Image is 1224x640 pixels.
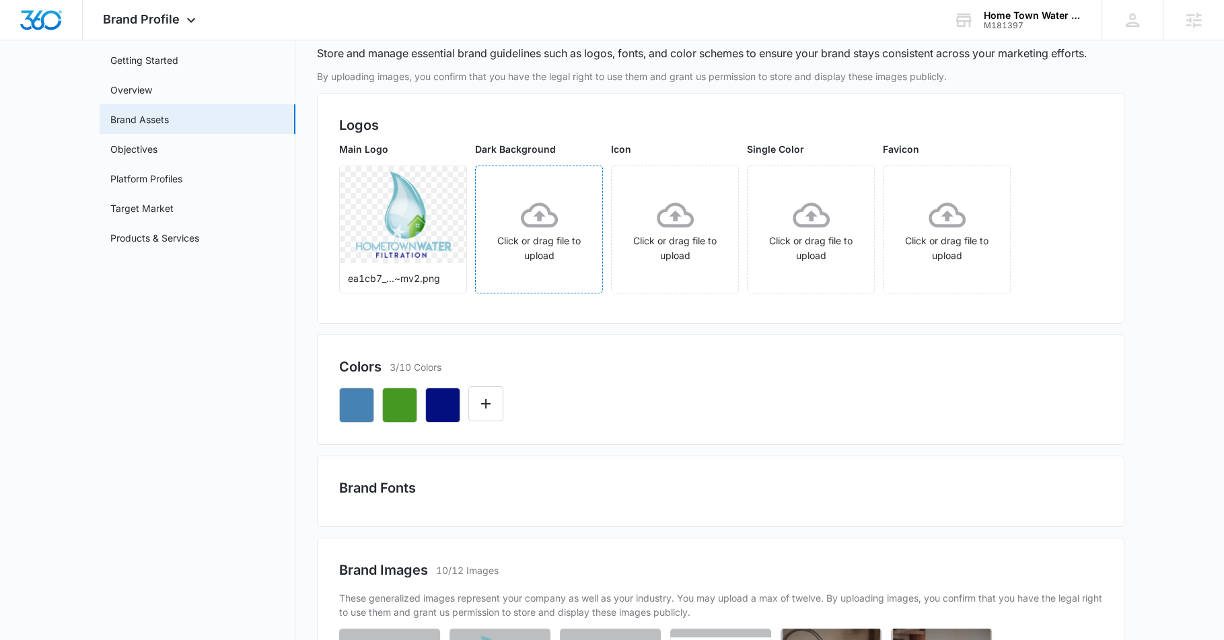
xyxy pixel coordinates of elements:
[612,166,738,293] span: Click or drag file to upload
[110,231,199,245] a: Products & Services
[884,166,1010,293] span: Click or drag file to upload
[317,69,1124,83] p: By uploading images, you confirm that you have the legal right to use them and grant us permissio...
[883,142,1011,156] p: Favicon
[339,478,1102,498] h2: Brand Fonts
[984,10,1082,21] div: account name
[339,142,467,156] p: Main Logo
[436,563,499,577] p: 10/12 Images
[103,12,180,26] span: Brand Profile
[134,78,145,89] img: tab_keywords_by_traffic_grey.svg
[339,115,1102,135] h2: Logos
[110,172,182,186] a: Platform Profiles
[22,35,32,46] img: website_grey.svg
[149,79,227,88] div: Keywords by Traffic
[476,166,602,293] span: Click or drag file to upload
[884,197,1010,263] div: Click or drag file to upload
[476,197,602,263] div: Click or drag file to upload
[475,142,603,156] p: Dark Background
[35,35,148,46] div: Domain: [DOMAIN_NAME]
[390,360,441,374] p: 3/10 Colors
[51,79,120,88] div: Domain Overview
[110,201,174,215] a: Target Market
[748,166,874,293] span: Click or drag file to upload
[468,386,503,421] button: Edit Color
[356,172,451,258] img: User uploaded logo
[339,357,382,377] h2: Colors
[110,142,157,156] a: Objectives
[22,22,32,32] img: logo_orange.svg
[748,197,874,263] div: Click or drag file to upload
[110,83,152,97] a: Overview
[339,560,428,580] h2: Brand Images
[984,21,1082,30] div: account id
[110,53,178,67] a: Getting Started
[611,142,739,156] p: Icon
[348,271,458,285] p: ea1cb7_...~mv2.png
[747,142,875,156] p: Single Color
[317,45,1087,61] p: Store and manage essential brand guidelines such as logos, fonts, and color schemes to ensure you...
[612,197,738,263] div: Click or drag file to upload
[38,22,66,32] div: v 4.0.25
[36,78,47,89] img: tab_domain_overview_orange.svg
[110,112,169,127] a: Brand Assets
[339,591,1102,619] p: These generalized images represent your company as well as your industry. You may upload a max of...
